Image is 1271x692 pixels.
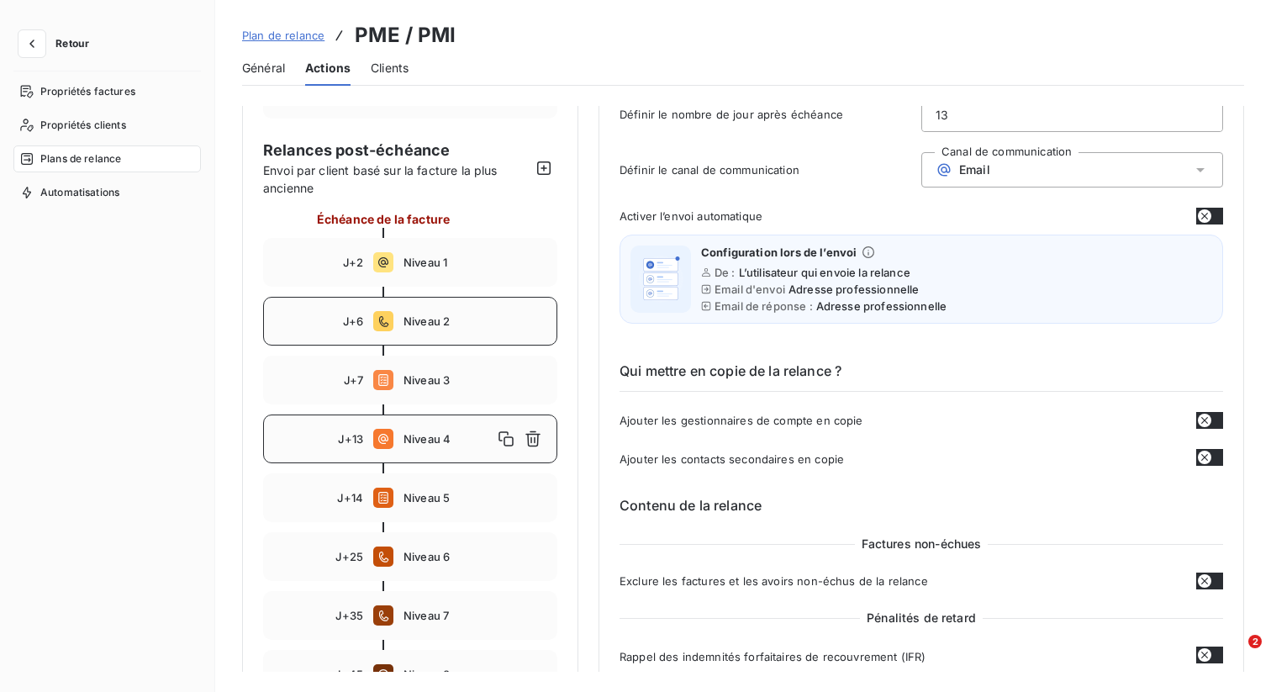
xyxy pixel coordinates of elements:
a: Plans de relance [13,145,201,172]
span: Définir le nombre de jour après échéance [620,108,921,121]
span: Niveau 6 [403,550,546,563]
span: Niveau 7 [403,609,546,622]
span: Email de réponse : [715,299,813,313]
span: Retour [55,39,89,49]
span: Adresse professionnelle [788,283,919,296]
span: J+35 [335,609,363,622]
span: Envoi par client basé sur la facture la plus ancienne [263,161,530,197]
h6: Contenu de la relance [620,495,1223,515]
span: J+14 [337,491,363,504]
span: Pénalités de retard [860,610,983,626]
h3: PME / PMI [355,20,456,50]
span: Activer l’envoi automatique [620,209,762,223]
iframe: Intercom live chat [1214,635,1254,675]
span: Niveau 4 [403,432,493,446]
span: Niveau 8 [403,668,546,681]
span: 2 [1248,635,1262,648]
span: Propriétés clients [40,118,126,133]
span: Niveau 5 [403,491,546,504]
span: Ajouter les gestionnaires de compte en copie [620,414,863,427]
span: Clients [371,60,409,77]
span: Adresse professionnelle [816,299,947,313]
span: Niveau 3 [403,373,546,387]
span: Rappel des indemnités forfaitaires de recouvrement (IFR) [620,650,926,663]
a: Propriétés clients [13,112,201,139]
span: Niveau 2 [403,314,546,328]
span: Exclure les factures et les avoirs non-échus de la relance [620,574,928,588]
span: Email d'envoi [715,283,785,296]
span: Actions [305,60,351,77]
span: Email [959,163,990,177]
span: J+7 [344,373,363,387]
span: Niveau 1 [403,256,546,269]
span: Ajouter les contacts secondaires en copie [620,452,844,466]
a: Propriétés factures [13,78,201,105]
span: J+45 [335,668,363,681]
span: J+6 [343,314,363,328]
span: Plan de relance [242,29,324,42]
span: Propriétés factures [40,84,135,99]
span: J+2 [343,256,363,269]
span: Factures non-échues [855,536,989,552]
img: illustration helper email [634,252,688,306]
span: J+13 [338,432,363,446]
span: Général [242,60,285,77]
span: Configuration lors de l’envoi [701,246,857,259]
h6: Qui mettre en copie de la relance ? [620,361,1223,392]
button: Retour [13,30,103,57]
span: De : [715,266,736,279]
span: Définir le canal de communication [620,163,921,177]
span: Automatisations [40,185,119,200]
a: Automatisations [13,179,201,206]
span: Relances post-échéance [263,139,530,161]
span: J+25 [335,550,363,563]
span: Plans de relance [40,151,121,166]
span: Échéance de la facture [317,210,450,228]
a: Plan de relance [242,27,324,44]
span: L’utilisateur qui envoie la relance [739,266,910,279]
